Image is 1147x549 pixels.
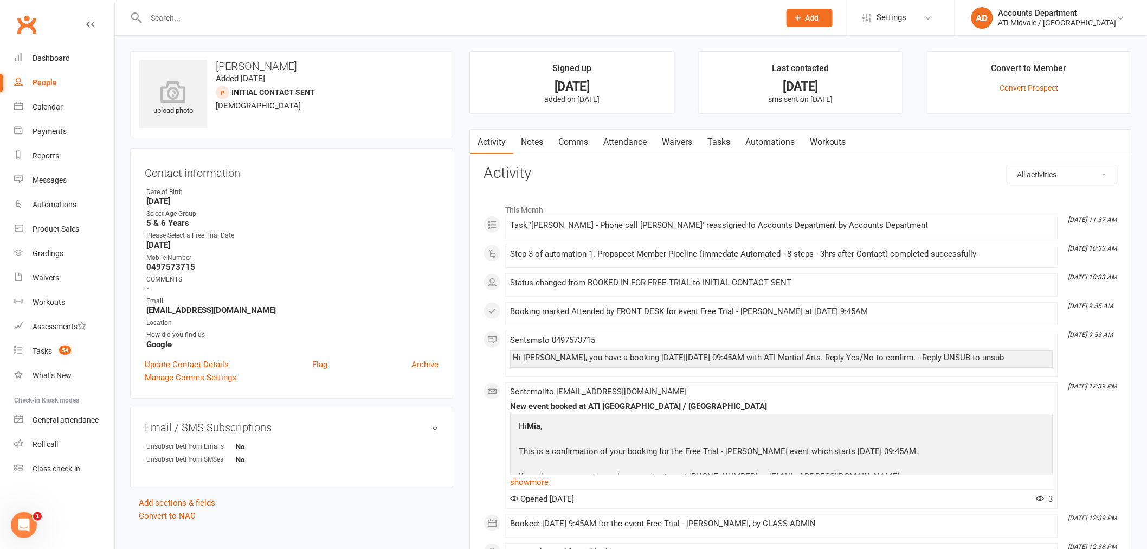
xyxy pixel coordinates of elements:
button: Add [787,9,833,27]
div: Convert to Member [991,61,1067,81]
a: Manage Comms Settings [145,371,236,384]
i: [DATE] 11:37 AM [1068,216,1117,224]
a: Assessments [14,315,114,339]
i: [DATE] 10:33 AM [1068,273,1117,281]
div: Unsubscribed from Emails [146,442,236,452]
div: Product Sales [33,225,79,233]
span: 1 [33,512,42,521]
h3: Email / SMS Subscriptions [145,422,439,433]
time: Added [DATE] [216,74,265,84]
div: Calendar [33,103,63,111]
strong: [DATE] [146,240,439,250]
a: Convert to NAC [139,511,196,521]
p: Hi , [516,420,922,436]
a: General attendance kiosk mode [14,408,114,432]
div: Messages [33,176,67,184]
a: Activity [470,130,513,155]
div: [DATE] [708,81,893,92]
p: sms sent on [DATE] [708,95,893,104]
a: Class kiosk mode [14,457,114,481]
div: Email [146,296,439,307]
a: Reports [14,144,114,168]
div: Workouts [33,298,65,307]
div: Assessments [33,322,86,331]
span: [DEMOGRAPHIC_DATA] [216,101,301,111]
a: Comms [551,130,596,155]
div: COMMENTS [146,274,439,285]
h3: Activity [484,165,1118,182]
a: Payments [14,119,114,144]
a: Clubworx [13,11,40,38]
a: Notes [513,130,551,155]
a: Waivers [654,130,700,155]
a: Add sections & fields [139,498,215,508]
p: added on [DATE] [480,95,665,104]
a: Dashboard [14,46,114,71]
p: This is a confirmation of your booking for the Free Trial - [PERSON_NAME] event which starts [DAT... [516,445,922,461]
strong: Google [146,340,439,349]
div: ATI Midvale / [GEOGRAPHIC_DATA] [998,18,1117,28]
div: AD [971,7,993,29]
a: Roll call [14,432,114,457]
div: Gradings [33,249,63,258]
a: Workouts [14,290,114,315]
a: Update Contact Details [145,358,229,371]
a: Product Sales [14,217,114,241]
a: Workouts [802,130,854,155]
strong: - [146,284,439,293]
span: Add [806,14,819,22]
div: Tasks [33,347,52,355]
div: Task '[PERSON_NAME] - Phone call [PERSON_NAME]' reassigned to Accounts Department by Accounts Dep... [510,221,1053,230]
i: [DATE] 9:53 AM [1068,331,1113,339]
a: Tasks 54 [14,339,114,363]
div: Waivers [33,273,59,282]
strong: [DATE] [146,196,439,206]
span: Sent email to [EMAIL_ADDRESS][DOMAIN_NAME] [510,387,687,397]
li: This Month [484,199,1118,216]
span: INITIAL CONTACT SENT [231,88,315,97]
span: Settings [877,5,907,30]
div: Reports [33,151,59,160]
strong: No [236,456,298,464]
div: Booked: [DATE] 9:45AM for the event Free Trial - [PERSON_NAME], by CLASS ADMIN [510,519,1053,528]
a: Calendar [14,95,114,119]
a: Waivers [14,266,114,290]
div: New event booked at ATI [GEOGRAPHIC_DATA] / [GEOGRAPHIC_DATA] [510,402,1053,411]
a: Automations [14,193,114,217]
div: Status changed from BOOKED IN FOR FREE TRIAL to INITIAL CONTACT SENT [510,278,1053,288]
input: Search... [143,10,772,25]
strong: 5 & 6 Years [146,218,439,228]
a: Flag [312,358,327,371]
div: Roll call [33,440,58,449]
div: Location [146,318,439,328]
span: Opened [DATE] [510,494,574,504]
strong: [EMAIL_ADDRESS][DOMAIN_NAME] [146,305,439,315]
a: Tasks [700,130,738,155]
a: Messages [14,168,114,193]
p: If you have any questions please contact us at [PHONE_NUMBER] or [EMAIL_ADDRESS][DOMAIN_NAME]. [516,470,922,486]
i: [DATE] 12:39 PM [1068,382,1117,390]
div: Accounts Department [998,8,1117,18]
div: Mobile Number [146,253,439,263]
h3: Contact information [145,163,439,179]
iframe: Intercom live chat [11,512,37,538]
div: Select Age Group [146,209,439,219]
strong: No [236,443,298,451]
h3: [PERSON_NAME] [139,60,444,72]
div: [DATE] [480,81,665,92]
div: Dashboard [33,54,70,62]
div: upload photo [139,81,207,117]
div: Booking marked Attended by FRONT DESK for event Free Trial - [PERSON_NAME] at [DATE] 9:45AM [510,307,1053,316]
strong: 0497573715 [146,262,439,272]
div: Automations [33,200,76,209]
a: Automations [738,130,802,155]
div: Class check-in [33,464,80,473]
a: People [14,71,114,95]
div: Payments [33,127,67,136]
a: Gradings [14,241,114,266]
div: Date of Birth [146,187,439,197]
a: What's New [14,363,114,388]
i: [DATE] 12:39 PM [1068,514,1117,522]
div: How did you find us [146,330,439,340]
div: What's New [33,371,72,380]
